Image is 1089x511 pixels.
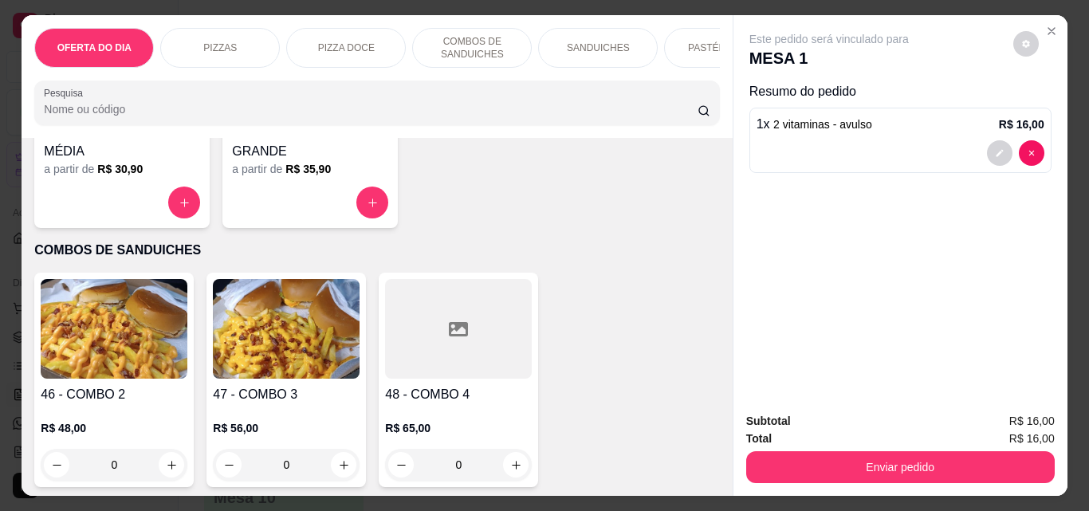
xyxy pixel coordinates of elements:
input: Pesquisa [44,101,698,117]
p: PIZZAS [203,41,237,54]
p: OFERTA DO DIA [57,41,132,54]
h6: R$ 35,90 [285,161,331,177]
img: product-image [213,279,360,379]
label: Pesquisa [44,86,88,100]
div: a partir de [232,161,388,177]
p: PASTÉIS (14cm) [688,41,760,54]
p: Resumo do pedido [749,82,1052,101]
strong: Subtotal [746,415,791,427]
span: R$ 16,00 [1009,430,1055,447]
button: increase-product-quantity [356,187,388,218]
p: R$ 48,00 [41,420,187,436]
button: Close [1039,18,1064,44]
p: MESA 1 [749,47,909,69]
p: SANDUICHES [567,41,630,54]
p: COMBOS DE SANDUICHES [426,35,518,61]
span: R$ 16,00 [1009,412,1055,430]
strong: Total [746,432,772,445]
span: 2 vitaminas - avulso [773,118,872,131]
h4: GRANDE [232,142,388,161]
button: increase-product-quantity [168,187,200,218]
p: 1 x [757,115,872,134]
button: decrease-product-quantity [1013,31,1039,57]
h4: 46 - COMBO 2 [41,385,187,404]
button: Enviar pedido [746,451,1055,483]
p: R$ 16,00 [999,116,1044,132]
p: Este pedido será vinculado para [749,31,909,47]
p: R$ 56,00 [213,420,360,436]
p: PIZZA DOCE [318,41,375,54]
p: R$ 65,00 [385,420,532,436]
h4: 48 - COMBO 4 [385,385,532,404]
p: COMBOS DE SANDUICHES [34,241,719,260]
h4: 47 - COMBO 3 [213,385,360,404]
img: product-image [41,279,187,379]
button: decrease-product-quantity [987,140,1012,166]
h4: MÉDIA [44,142,200,161]
div: a partir de [44,161,200,177]
button: decrease-product-quantity [1019,140,1044,166]
h6: R$ 30,90 [97,161,143,177]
